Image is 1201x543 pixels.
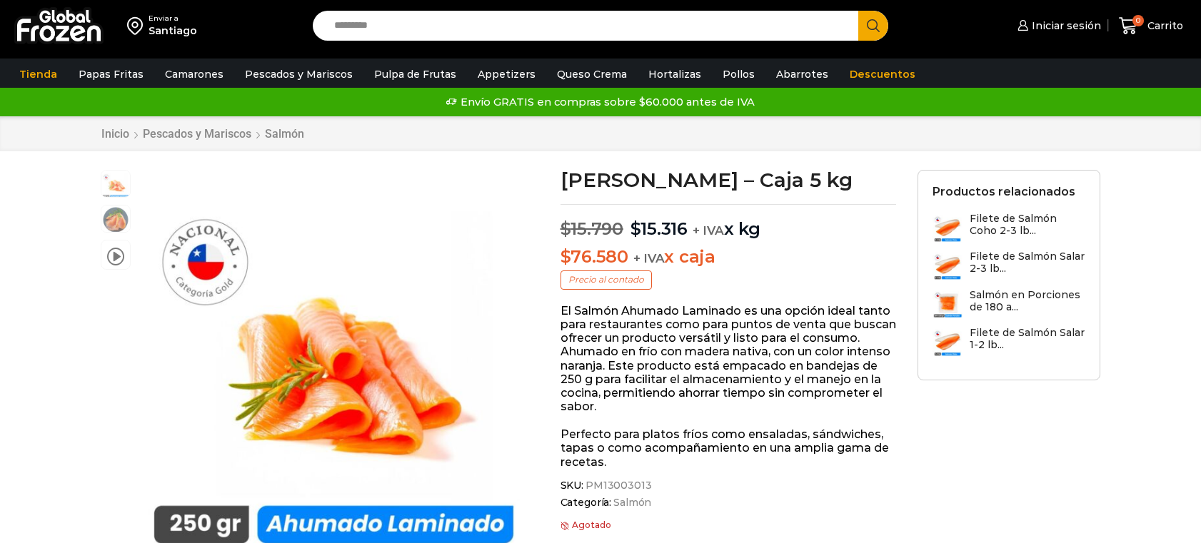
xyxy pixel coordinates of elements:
[561,170,897,190] h1: [PERSON_NAME] – Caja 5 kg
[561,246,571,267] span: $
[970,250,1085,275] h3: Filete de Salmón Salar 2-3 lb...
[158,61,231,88] a: Camarones
[561,497,897,509] span: Categoría:
[933,213,1085,243] a: Filete de Salmón Coho 2-3 lb...
[933,289,1085,320] a: Salmón en Porciones de 180 a...
[561,218,623,239] bdi: 15.790
[611,497,651,509] a: Salmón
[641,61,708,88] a: Hortalizas
[633,251,665,265] span: + IVA
[1144,19,1183,33] span: Carrito
[264,127,305,141] a: Salmón
[769,61,835,88] a: Abarrotes
[238,61,360,88] a: Pescados y Mariscos
[858,11,888,41] button: Search button
[127,14,149,38] img: address-field-icon.svg
[101,127,130,141] a: Inicio
[71,61,151,88] a: Papas Fritas
[471,61,543,88] a: Appetizers
[12,61,64,88] a: Tienda
[1028,19,1101,33] span: Iniciar sesión
[1115,9,1187,43] a: 0 Carrito
[101,127,305,141] nav: Breadcrumb
[1132,15,1144,26] span: 0
[367,61,463,88] a: Pulpa de Frutas
[630,218,688,239] bdi: 15.316
[970,289,1085,313] h3: Salmón en Porciones de 180 a...
[561,304,897,414] p: El Salmón Ahumado Laminado es una opción ideal tanto para restaurantes como para puntos de venta ...
[101,205,130,234] span: salmon-ahumado
[1014,11,1101,40] a: Iniciar sesión
[561,479,897,492] span: SKU:
[550,61,634,88] a: Queso Crema
[693,223,724,238] span: + IVA
[715,61,762,88] a: Pollos
[561,218,571,239] span: $
[630,218,641,239] span: $
[561,427,897,469] p: Perfecto para platos fríos como ensaladas, sándwiches, tapas o como acompañamiento en una amplia ...
[561,247,897,268] p: x caja
[561,270,652,289] p: Precio al contado
[561,204,897,240] p: x kg
[843,61,923,88] a: Descuentos
[933,250,1085,281] a: Filete de Salmón Salar 2-3 lb...
[149,14,197,24] div: Enviar a
[933,185,1075,198] h2: Productos relacionados
[149,24,197,38] div: Santiago
[583,479,652,492] span: PM13003013
[933,327,1085,357] a: Filete de Salmón Salar 1-2 lb...
[970,213,1085,237] h3: Filete de Salmón Coho 2-3 lb...
[142,127,252,141] a: Pescados y Mariscos
[561,520,897,530] p: Agotado
[970,327,1085,351] h3: Filete de Salmón Salar 1-2 lb...
[561,246,628,267] bdi: 76.580
[101,171,130,199] span: salmon ahumado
